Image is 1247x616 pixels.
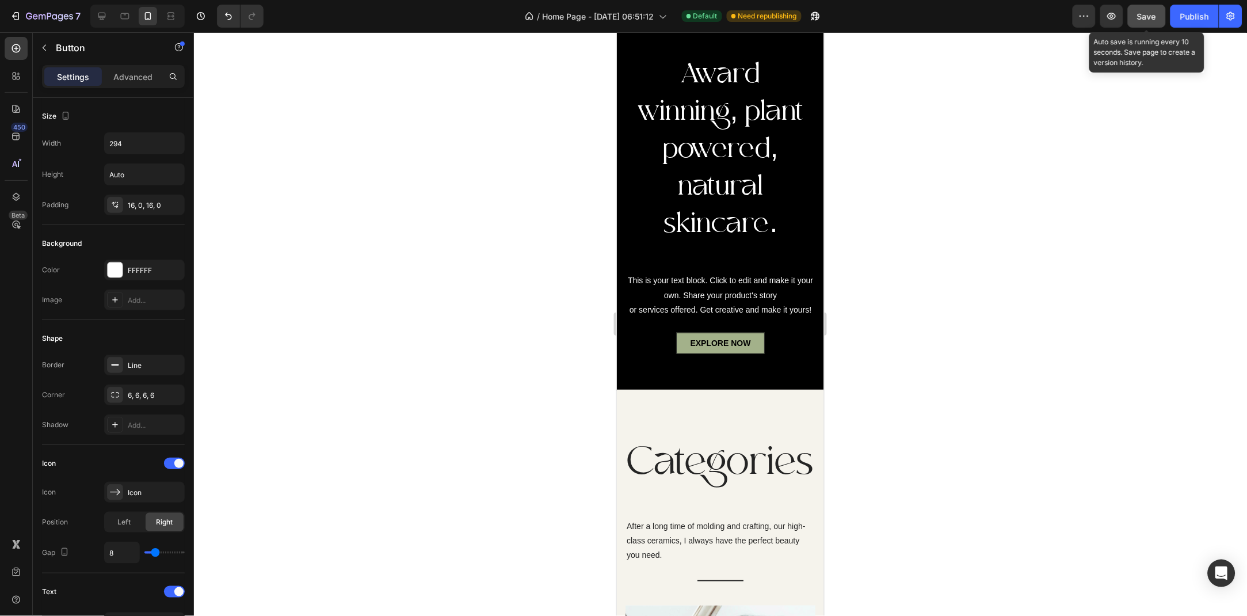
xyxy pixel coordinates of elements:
[42,458,56,469] div: Icon
[11,123,28,132] div: 450
[128,295,182,306] div: Add...
[42,587,56,597] div: Text
[128,265,182,276] div: FFFFFF
[128,200,182,211] div: 16, 0, 16, 0
[42,109,73,124] div: Size
[42,517,68,527] div: Position
[5,5,86,28] button: 7
[537,10,540,22] span: /
[9,211,28,220] div: Beta
[42,295,62,305] div: Image
[105,164,184,185] input: Auto
[42,487,56,497] div: Icon
[1170,5,1219,28] button: Publish
[1138,12,1157,21] span: Save
[42,420,68,430] div: Shadow
[42,169,63,180] div: Height
[738,11,797,21] span: Need republishing
[1128,5,1166,28] button: Save
[105,542,139,563] input: Auto
[118,517,131,527] span: Left
[113,71,152,83] p: Advanced
[42,238,82,249] div: Background
[42,138,61,149] div: Width
[543,10,654,22] span: Home Page - [DATE] 06:51:12
[42,200,68,210] div: Padding
[128,390,182,401] div: 6, 6, 6, 6
[42,390,65,400] div: Corner
[128,488,182,498] div: Icon
[42,360,64,370] div: Border
[42,333,63,344] div: Shape
[57,71,89,83] p: Settings
[157,517,173,527] span: Right
[217,5,264,28] div: Undo/Redo
[128,420,182,431] div: Add...
[128,360,182,371] div: Line
[105,133,184,154] input: Auto
[1208,560,1235,587] div: Open Intercom Messenger
[617,32,824,616] iframe: Design area
[75,9,81,23] p: 7
[42,545,71,561] div: Gap
[1180,10,1209,22] div: Publish
[693,11,718,21] span: Default
[56,41,154,55] p: Button
[42,265,60,275] div: Color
